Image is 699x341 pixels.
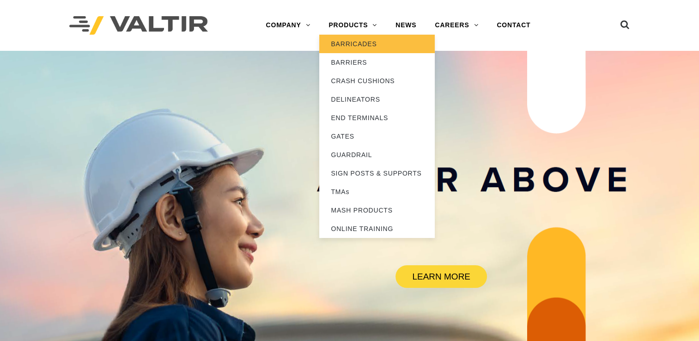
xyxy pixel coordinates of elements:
[319,146,435,164] a: GUARDRAIL
[319,90,435,109] a: DELINEATORS
[319,35,435,53] a: BARRICADES
[319,183,435,201] a: TMAs
[319,109,435,127] a: END TERMINALS
[487,16,540,35] a: CONTACT
[319,127,435,146] a: GATES
[319,72,435,90] a: CRASH CUSHIONS
[69,16,208,35] img: Valtir
[319,53,435,72] a: BARRIERS
[319,219,435,238] a: ONLINE TRAINING
[319,16,386,35] a: PRODUCTS
[395,265,487,288] a: LEARN MORE
[319,164,435,183] a: SIGN POSTS & SUPPORTS
[425,16,487,35] a: CAREERS
[256,16,319,35] a: COMPANY
[319,201,435,219] a: MASH PRODUCTS
[386,16,425,35] a: NEWS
